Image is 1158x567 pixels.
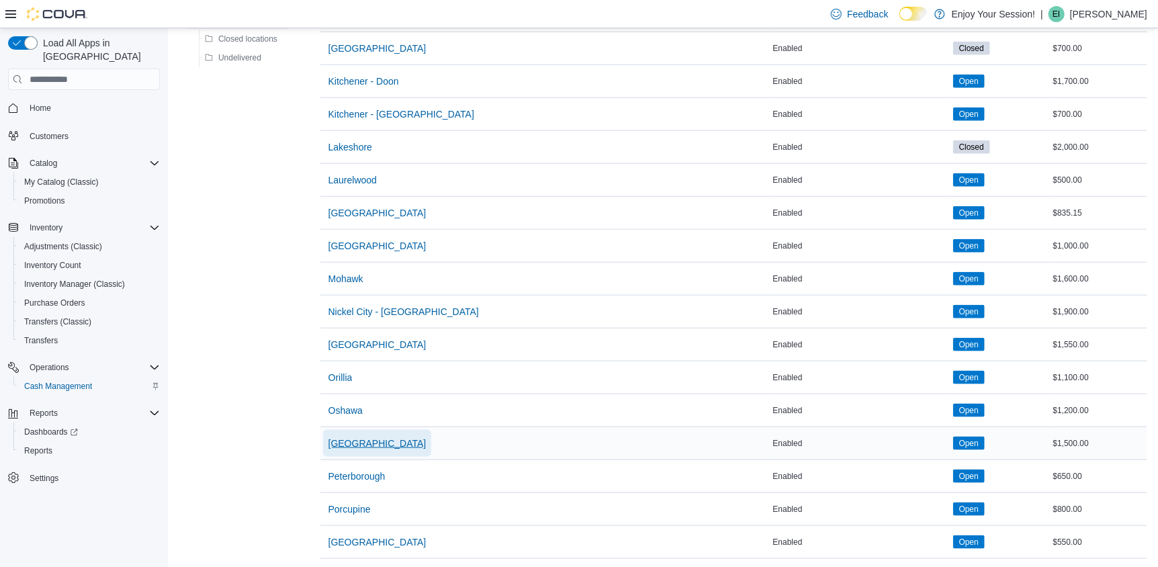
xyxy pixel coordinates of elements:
[19,174,160,190] span: My Catalog (Classic)
[3,218,165,237] button: Inventory
[328,42,427,55] span: [GEOGRAPHIC_DATA]
[328,470,386,483] span: Peterborough
[30,131,69,142] span: Customers
[24,470,64,486] a: Settings
[19,238,160,255] span: Adjustments (Classic)
[328,107,474,121] span: Kitchener - [GEOGRAPHIC_DATA]
[24,359,75,376] button: Operations
[8,93,160,523] nav: Complex example
[770,205,950,221] div: Enabled
[1051,139,1147,155] div: $2,000.00
[30,222,62,233] span: Inventory
[24,470,160,486] span: Settings
[959,339,979,351] span: Open
[19,257,87,273] a: Inventory Count
[770,534,950,550] div: Enabled
[19,333,160,349] span: Transfers
[959,470,979,482] span: Open
[24,405,63,421] button: Reports
[323,463,391,490] button: Peterborough
[328,239,427,253] span: [GEOGRAPHIC_DATA]
[328,140,372,154] span: Lakeshore
[847,7,888,21] span: Feedback
[24,427,78,437] span: Dashboards
[19,295,160,311] span: Purchase Orders
[959,536,979,548] span: Open
[953,206,985,220] span: Open
[953,470,985,483] span: Open
[19,314,97,330] a: Transfers (Classic)
[24,155,160,171] span: Catalog
[953,338,985,351] span: Open
[826,1,893,28] a: Feedback
[3,468,165,488] button: Settings
[24,279,125,290] span: Inventory Manager (Classic)
[770,468,950,484] div: Enabled
[24,445,52,456] span: Reports
[323,68,404,95] button: Kitchener - Doon
[323,265,369,292] button: Mohawk
[1051,435,1147,451] div: $1,500.00
[770,369,950,386] div: Enabled
[1053,6,1060,22] span: EI
[24,220,68,236] button: Inventory
[1049,6,1065,22] div: Ethan Ives
[13,423,165,441] a: Dashboards
[323,529,432,556] button: [GEOGRAPHIC_DATA]
[19,276,160,292] span: Inventory Manager (Classic)
[19,443,160,459] span: Reports
[959,207,979,219] span: Open
[1051,337,1147,353] div: $1,550.00
[1051,106,1147,122] div: $700.00
[770,337,950,353] div: Enabled
[218,34,277,44] span: Closed locations
[959,174,979,186] span: Open
[13,256,165,275] button: Inventory Count
[959,42,984,54] span: Closed
[959,75,979,87] span: Open
[953,371,985,384] span: Open
[323,232,432,259] button: [GEOGRAPHIC_DATA]
[30,473,58,484] span: Settings
[24,127,160,144] span: Customers
[328,535,427,549] span: [GEOGRAPHIC_DATA]
[19,238,107,255] a: Adjustments (Classic)
[19,193,160,209] span: Promotions
[199,50,267,66] button: Undelivered
[199,31,283,47] button: Closed locations
[328,206,427,220] span: [GEOGRAPHIC_DATA]
[770,402,950,419] div: Enabled
[323,167,382,193] button: Laurelwood
[959,306,979,318] span: Open
[323,101,480,128] button: Kitchener - [GEOGRAPHIC_DATA]
[770,172,950,188] div: Enabled
[770,501,950,517] div: Enabled
[323,298,484,325] button: Nickel City - [GEOGRAPHIC_DATA]
[953,42,990,55] span: Closed
[24,260,81,271] span: Inventory Count
[959,503,979,515] span: Open
[19,378,97,394] a: Cash Management
[13,294,165,312] button: Purchase Orders
[770,73,950,89] div: Enabled
[953,305,985,318] span: Open
[13,441,165,460] button: Reports
[1051,73,1147,89] div: $1,700.00
[959,108,979,120] span: Open
[323,430,432,457] button: [GEOGRAPHIC_DATA]
[953,173,985,187] span: Open
[1051,304,1147,320] div: $1,900.00
[328,371,353,384] span: Orillia
[13,275,165,294] button: Inventory Manager (Classic)
[1051,369,1147,386] div: $1,100.00
[1051,271,1147,287] div: $1,600.00
[19,257,160,273] span: Inventory Count
[959,437,979,449] span: Open
[328,305,479,318] span: Nickel City - [GEOGRAPHIC_DATA]
[24,335,58,346] span: Transfers
[953,503,985,516] span: Open
[13,331,165,350] button: Transfers
[19,174,104,190] a: My Catalog (Classic)
[1040,6,1043,22] p: |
